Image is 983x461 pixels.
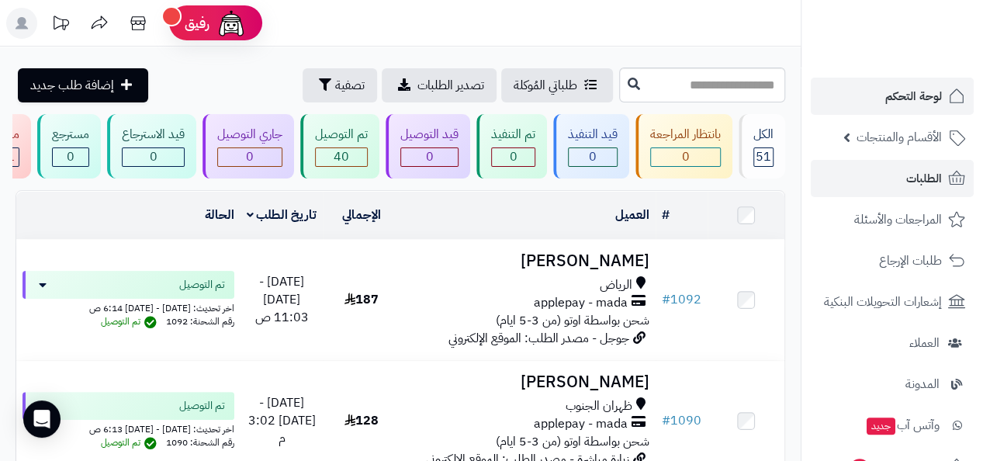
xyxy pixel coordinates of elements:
[315,126,368,144] div: تم التوصيل
[123,148,184,166] div: 0
[632,114,736,179] a: بانتظار المراجعة 0
[514,76,577,95] span: طلباتي المُوكلة
[473,114,550,179] a: تم التنفيذ 0
[205,206,234,224] a: الحالة
[492,148,535,166] div: 0
[199,114,297,179] a: جاري التوصيل 0
[662,411,670,430] span: #
[101,314,161,328] span: تم التوصيل
[824,291,942,313] span: إشعارات التحويلات البنكية
[811,407,974,444] a: وآتس آبجديد
[811,160,974,197] a: الطلبات
[811,78,974,115] a: لوحة التحكم
[662,290,670,309] span: #
[41,8,80,43] a: تحديثات المنصة
[496,311,649,330] span: شحن بواسطة اوتو (من 3-5 ايام)
[101,435,161,449] span: تم التوصيل
[179,398,225,414] span: تم التوصيل
[662,206,670,224] a: #
[166,435,234,449] span: رقم الشحنة: 1090
[568,126,618,144] div: قيد التنفيذ
[216,8,247,39] img: ai-face.png
[811,366,974,403] a: المدونة
[534,294,628,312] span: applepay - mada
[22,299,234,315] div: اخر تحديث: [DATE] - [DATE] 6:14 ص
[104,114,199,179] a: قيد الاسترجاع 0
[67,147,74,166] span: 0
[400,126,459,144] div: قيد التوصيل
[297,114,382,179] a: تم التوصيل 40
[22,420,234,436] div: اخر تحديث: [DATE] - [DATE] 6:13 ص
[344,411,379,430] span: 128
[52,126,89,144] div: مسترجع
[811,242,974,279] a: طلبات الإرجاع
[316,148,367,166] div: 40
[550,114,632,179] a: قيد التنفيذ 0
[491,126,535,144] div: تم التنفيذ
[166,314,234,328] span: رقم الشحنة: 1092
[682,147,690,166] span: 0
[417,76,484,95] span: تصدير الطلبات
[650,126,721,144] div: بانتظار المراجعة
[615,206,649,224] a: العميل
[179,277,225,293] span: تم التوصيل
[811,324,974,362] a: العملاء
[344,290,379,309] span: 187
[496,432,649,451] span: شحن بواسطة اوتو (من 3-5 ايام)
[811,201,974,238] a: المراجعات والأسئلة
[865,414,940,436] span: وآتس آب
[662,290,701,309] a: #1092
[651,148,720,166] div: 0
[736,114,788,179] a: الكل51
[600,276,632,294] span: الرياض
[510,147,517,166] span: 0
[18,68,148,102] a: إضافة طلب جديد
[879,250,942,272] span: طلبات الإرجاع
[906,168,942,189] span: الطلبات
[566,397,632,415] span: ظهران الجنوب
[885,85,942,107] span: لوحة التحكم
[34,114,104,179] a: مسترجع 0
[150,147,157,166] span: 0
[448,329,629,348] span: جوجل - مصدر الطلب: الموقع الإلكتروني
[185,14,209,33] span: رفيق
[53,148,88,166] div: 0
[334,147,349,166] span: 40
[382,68,497,102] a: تصدير الطلبات
[909,332,940,354] span: العملاء
[426,147,434,166] span: 0
[303,68,377,102] button: تصفية
[335,76,365,95] span: تصفية
[811,283,974,321] a: إشعارات التحويلات البنكية
[501,68,613,102] a: طلباتي المُوكلة
[406,373,649,391] h3: [PERSON_NAME]
[877,12,968,44] img: logo-2.png
[217,126,282,144] div: جاري التوصيل
[589,147,597,166] span: 0
[662,411,701,430] a: #1090
[382,114,473,179] a: قيد التوصيل 0
[569,148,617,166] div: 0
[756,147,771,166] span: 51
[401,148,458,166] div: 0
[342,206,381,224] a: الإجمالي
[30,76,114,95] span: إضافة طلب جديد
[534,415,628,433] span: applepay - mada
[218,148,282,166] div: 0
[854,209,942,230] span: المراجعات والأسئلة
[255,272,309,327] span: [DATE] - [DATE] 11:03 ص
[857,127,942,148] span: الأقسام والمنتجات
[23,400,61,438] div: Open Intercom Messenger
[905,373,940,395] span: المدونة
[247,206,317,224] a: تاريخ الطلب
[122,126,185,144] div: قيد الاسترجاع
[248,393,316,448] span: [DATE] - [DATE] 3:02 م
[246,147,254,166] span: 0
[753,126,774,144] div: الكل
[867,418,895,435] span: جديد
[406,252,649,270] h3: [PERSON_NAME]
